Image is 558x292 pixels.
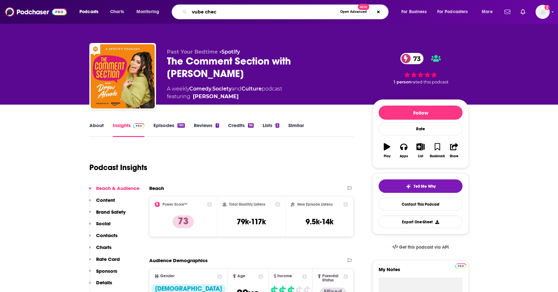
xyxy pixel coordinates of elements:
[167,93,282,100] span: featuring
[132,7,168,17] button: open menu
[400,53,424,64] a: 73
[379,139,395,162] button: Play
[379,198,463,210] a: Contact This Podcast
[337,8,370,16] button: Open AdvancedNew
[275,123,279,128] div: 2
[96,279,112,286] p: Details
[162,202,187,207] h2: Power Score™
[411,80,448,84] span: rated this podcast
[96,185,139,191] p: Reach & Audience
[322,274,342,282] span: Parental Status
[379,266,463,278] label: My Notes
[110,7,124,16] span: Charts
[136,7,159,16] span: Monitoring
[96,209,126,215] p: Brand Safety
[277,274,292,278] span: Income
[237,274,245,278] span: Age
[75,7,107,17] button: open menu
[113,122,144,137] a: InsightsPodchaser Pro
[248,123,254,128] div: 96
[379,122,463,135] div: Rate
[477,7,501,17] button: open menu
[89,197,115,209] button: Content
[412,139,429,162] button: List
[167,85,282,100] div: A weekly podcast
[96,268,117,274] p: Sponsors
[228,122,254,137] a: Credits96
[406,184,411,189] img: tell me why sparkle
[193,93,239,100] a: Drew Afualo
[91,44,155,108] img: The Comment Section with Drew Afualo
[89,256,120,268] button: Rate Card
[194,122,219,137] a: Reviews1
[536,5,550,19] img: User Profile
[379,179,463,193] button: tell me why sparkleTell Me Why
[149,185,164,191] h2: Reach
[536,5,550,19] span: Logged in as kathrynwhite
[450,154,458,158] div: Share
[237,217,266,227] h3: 79k-117k
[340,10,367,13] span: Open Advanced
[153,122,185,137] a: Episodes190
[89,268,117,280] button: Sponsors
[5,6,67,18] img: Podchaser - Follow, Share and Rate Podcasts
[379,106,463,120] button: Follow
[430,154,445,158] div: Bookmark
[89,163,147,172] h1: Podcast Insights
[455,262,466,269] a: Pro website
[177,123,185,128] div: 190
[89,209,126,221] button: Brand Safety
[482,7,493,16] span: More
[407,53,424,64] span: 73
[379,216,463,228] button: Export One-Sheet
[400,154,408,158] div: Apps
[395,139,412,162] button: Apps
[397,7,435,17] button: open menu
[96,220,111,227] p: Social
[106,7,128,17] a: Charts
[189,86,211,92] a: Comedy
[536,5,550,19] button: Show profile menu
[89,244,111,256] button: Charts
[433,7,477,17] button: open menu
[89,279,112,291] button: Details
[173,215,194,228] p: 73
[545,5,550,10] svg: Add a profile image
[429,139,446,162] button: Bookmark
[178,4,395,19] div: Search podcasts, credits, & more...
[384,154,390,158] div: Play
[221,49,240,55] a: Spotify
[89,232,118,244] button: Contacts
[89,220,111,232] button: Social
[418,154,423,158] div: List
[401,7,427,16] span: For Business
[96,244,111,250] p: Charts
[149,257,208,263] h2: Audience Demographics
[229,202,265,207] h2: Total Monthly Listens
[216,123,219,128] div: 1
[394,80,411,84] span: 1 person
[446,139,463,162] button: Share
[96,256,120,262] p: Rate Card
[306,217,333,227] h3: 9.5k-14k
[263,122,279,137] a: Lists2
[160,274,175,278] span: Gender
[89,122,104,137] a: About
[297,202,332,207] h2: New Episode Listens
[437,7,468,16] span: For Podcasters
[89,185,139,197] button: Reach & Audience
[96,197,115,203] p: Content
[387,239,454,255] a: Get this podcast via API
[358,4,369,10] span: New
[79,7,98,16] span: Podcasts
[373,49,469,89] div: 73 1 personrated this podcast
[502,6,513,17] a: Show notifications dropdown
[133,123,144,128] img: Podchaser Pro
[219,49,240,55] span: •
[211,86,212,92] span: ,
[167,49,218,55] span: Past Your Bedtime
[189,7,337,17] input: Search podcasts, credits, & more...
[232,86,242,92] span: and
